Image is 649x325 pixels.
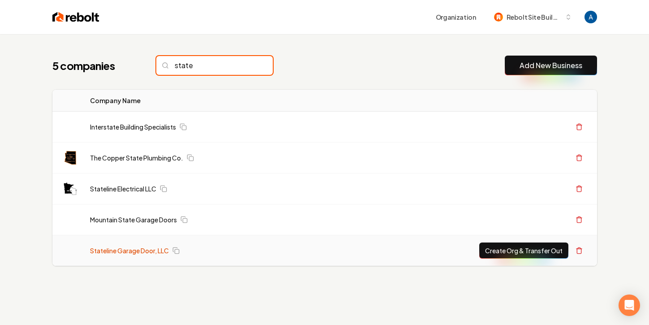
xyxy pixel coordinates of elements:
div: Open Intercom Messenger [619,295,640,316]
a: Mountain State Garage Doors [90,215,177,224]
h1: 5 companies [52,58,138,73]
img: Rebolt Site Builder [494,13,503,22]
img: Rebolt Logo [52,11,99,23]
a: Stateline Electrical LLC [90,184,156,193]
button: Organization [430,9,481,25]
input: Search... [156,56,273,75]
img: Andrew Magana [585,11,597,23]
button: Create Org & Transfer Out [479,243,568,259]
button: Open user button [585,11,597,23]
a: Interstate Building Specialists [90,122,176,131]
img: The Copper State Plumbing Co. logo [63,151,77,165]
a: Stateline Garage Door, LLC [90,246,169,255]
img: Stateline Electrical LLC logo [63,182,77,196]
span: Rebolt Site Builder [507,13,561,22]
a: The Copper State Plumbing Co. [90,153,183,162]
a: Add New Business [520,60,582,71]
th: Company Name [83,90,333,112]
button: Add New Business [505,56,597,75]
